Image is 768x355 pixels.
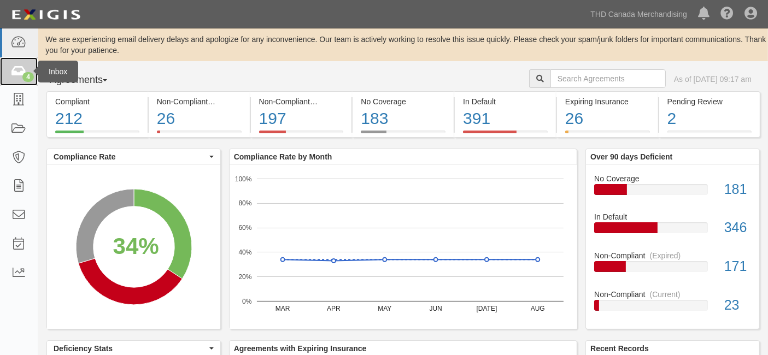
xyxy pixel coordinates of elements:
[667,96,752,107] div: Pending Review
[113,230,159,263] div: 34%
[353,131,454,139] a: No Coverage183
[275,305,290,312] text: MAR
[557,131,658,139] a: Expiring Insurance26
[55,107,139,131] div: 212
[594,289,751,319] a: Non-Compliant(Current)23
[212,96,243,107] div: (Current)
[720,8,734,21] i: Help Center - Complianz
[594,250,751,289] a: Non-Compliant(Expired)171
[54,343,207,354] span: Deficiency Stats
[585,3,693,25] a: THD Canada Merchandising
[46,69,128,91] button: Agreements
[659,131,760,139] a: Pending Review2
[238,248,251,256] text: 40%
[38,61,78,82] div: Inbox
[565,107,650,131] div: 26
[47,149,220,164] button: Compliance Rate
[463,96,548,107] div: In Default
[590,344,649,353] b: Recent Records
[476,305,497,312] text: [DATE]
[716,180,759,199] div: 181
[455,131,556,139] a: In Default391
[429,305,442,312] text: JUN
[361,96,445,107] div: No Coverage
[251,131,352,139] a: Non-Compliant(Expired)197
[531,305,545,312] text: AUG
[38,34,768,56] div: We are experiencing email delivery delays and apologize for any inconvenience. Our team is active...
[238,199,251,207] text: 80%
[157,107,242,131] div: 26
[463,107,548,131] div: 391
[594,173,751,212] a: No Coverage181
[8,5,84,25] img: logo-5460c22ac91f19d4615b14bd174203de0afe785f0fc80cf4dbbc73dc1793850b.png
[378,305,391,312] text: MAY
[234,344,367,353] b: Agreements with Expiring Insurance
[234,152,332,161] b: Compliance Rate by Month
[314,96,345,107] div: (Expired)
[22,72,34,82] div: 4
[55,96,139,107] div: Compliant
[47,165,220,329] svg: A chart.
[235,175,252,182] text: 100%
[565,96,650,107] div: Expiring Insurance
[242,297,252,305] text: 0%
[650,289,681,300] div: (Current)
[54,151,207,162] span: Compliance Rate
[157,96,242,107] div: Non-Compliant (Current)
[716,218,759,238] div: 346
[238,273,251,281] text: 20%
[716,257,759,276] div: 171
[361,107,445,131] div: 183
[259,96,344,107] div: Non-Compliant (Expired)
[149,131,250,139] a: Non-Compliant(Current)26
[590,152,672,161] b: Over 90 days Deficient
[238,224,251,232] text: 60%
[586,250,759,261] div: Non-Compliant
[230,165,577,329] svg: A chart.
[586,289,759,300] div: Non-Compliant
[650,250,681,261] div: (Expired)
[46,131,148,139] a: Compliant212
[716,295,759,315] div: 23
[550,69,666,88] input: Search Agreements
[594,211,751,250] a: In Default346
[667,107,752,131] div: 2
[327,305,341,312] text: APR
[674,74,752,85] div: As of [DATE] 09:17 am
[586,173,759,184] div: No Coverage
[259,107,344,131] div: 197
[586,211,759,222] div: In Default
